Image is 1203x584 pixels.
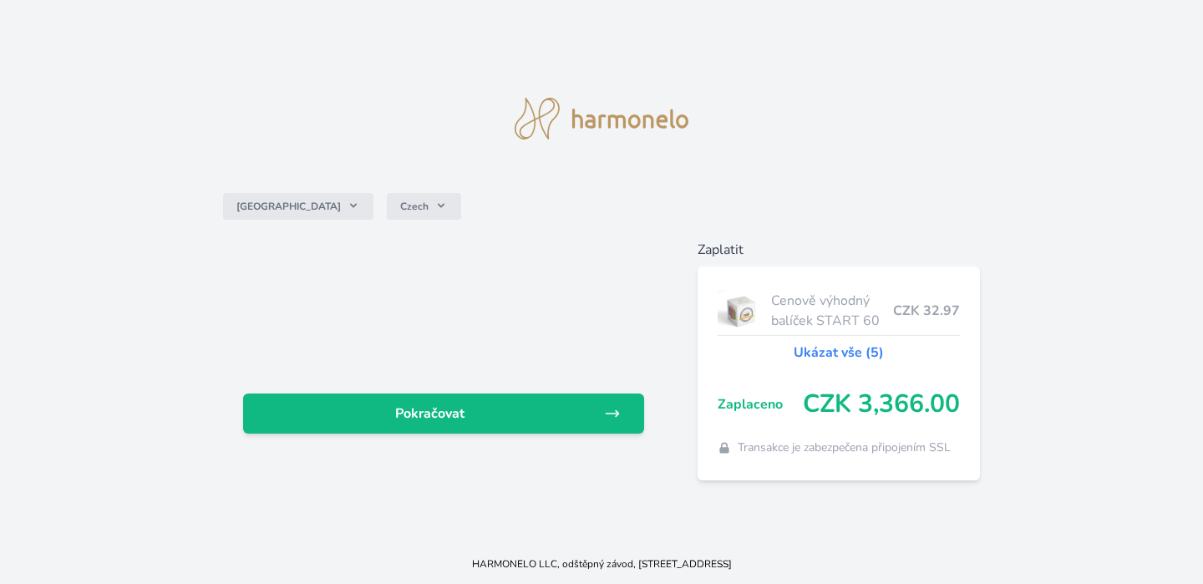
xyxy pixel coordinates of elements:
[893,301,960,321] span: CZK 32.97
[771,291,893,331] span: Cenově výhodný balíček START 60
[223,193,373,220] button: [GEOGRAPHIC_DATA]
[236,200,341,213] span: [GEOGRAPHIC_DATA]
[803,389,960,419] span: CZK 3,366.00
[256,404,604,424] span: Pokračovat
[400,200,429,213] span: Czech
[718,290,765,332] img: start.jpg
[387,193,461,220] button: Czech
[698,240,981,260] h6: Zaplatit
[718,394,804,414] span: Zaplaceno
[243,394,644,434] a: Pokračovat
[794,343,884,363] a: Ukázat vše (5)
[738,439,951,456] span: Transakce je zabezpečena připojením SSL
[515,98,688,140] img: logo.svg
